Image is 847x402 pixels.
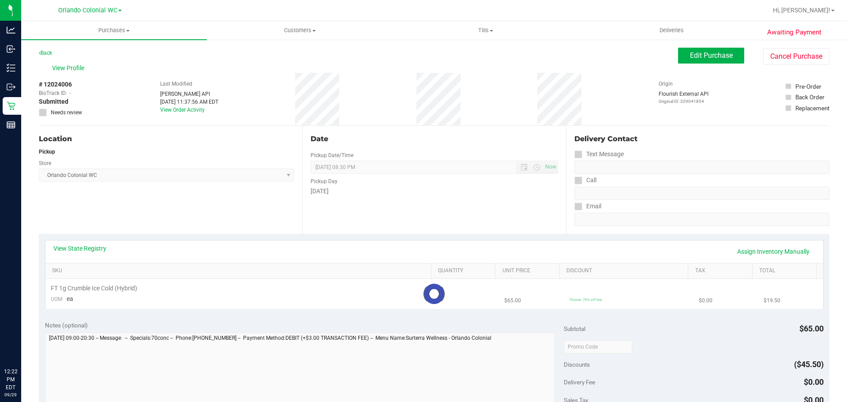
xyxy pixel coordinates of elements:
a: Assign Inventory Manually [731,244,815,259]
a: Tills [393,21,578,40]
a: Customers [207,21,393,40]
a: Unit Price [502,267,556,274]
label: Origin [659,80,673,88]
a: Quantity [438,267,492,274]
span: Needs review [51,109,82,116]
div: Flourish External API [659,90,708,105]
a: Back [39,50,52,56]
span: $0.00 [804,377,824,387]
span: Edit Purchase [690,51,733,60]
div: Replacement [795,104,829,113]
div: Location [39,134,294,144]
span: Deliveries [648,26,696,34]
inline-svg: Analytics [7,26,15,34]
div: Date [311,134,558,144]
div: Pre-Order [795,82,821,91]
label: Last Modified [160,80,192,88]
a: View State Registry [53,244,106,253]
input: Format: (999) 999-9999 [574,161,829,174]
inline-svg: Outbound [7,83,15,91]
a: Discount [566,267,685,274]
inline-svg: Retail [7,101,15,110]
span: Submitted [39,97,68,106]
label: Pickup Day [311,177,337,185]
span: ($45.50) [794,360,824,369]
p: Original ID: 329041854 [659,98,708,105]
span: Notes (optional) [45,322,88,329]
span: Awaiting Payment [767,27,821,38]
span: View Profile [52,64,87,73]
div: [PERSON_NAME] API [160,90,218,98]
span: Orlando Colonial WC [58,7,117,14]
span: - [69,89,71,97]
label: Pickup Date/Time [311,151,353,159]
inline-svg: Reports [7,120,15,129]
inline-svg: Inbound [7,45,15,53]
div: [DATE] 11:37:56 AM EDT [160,98,218,106]
a: SKU [52,267,427,274]
p: 09/29 [4,391,17,398]
span: Discounts [564,357,590,372]
span: # 12024006 [39,80,72,89]
button: Cancel Purchase [763,48,829,65]
div: [DATE] [311,187,558,196]
label: Call [574,174,596,187]
span: Subtotal [564,325,585,332]
span: Customers [207,26,392,34]
div: Back Order [795,93,825,101]
label: Email [574,200,601,213]
a: Tax [695,267,749,274]
label: Store [39,159,51,167]
a: Purchases [21,21,207,40]
span: Hi, [PERSON_NAME]! [773,7,830,14]
inline-svg: Inventory [7,64,15,72]
a: View Order Activity [160,107,205,113]
label: Text Message [574,148,624,161]
div: Delivery Contact [574,134,829,144]
strong: Pickup [39,149,55,155]
span: $65.00 [799,324,824,333]
input: Promo Code [564,340,632,353]
button: Edit Purchase [678,48,744,64]
p: 12:22 PM EDT [4,368,17,391]
span: BioTrack ID: [39,89,67,97]
a: Total [759,267,813,274]
span: Purchases [21,26,207,34]
input: Format: (999) 999-9999 [574,187,829,200]
span: Delivery Fee [564,379,595,386]
a: Deliveries [579,21,765,40]
span: Tills [393,26,578,34]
